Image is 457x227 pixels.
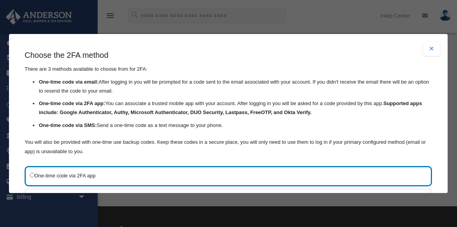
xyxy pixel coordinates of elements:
div: There are 3 methods available to choose from for 2FA: [25,50,432,156]
label: One-time code via 2FA app [30,171,419,181]
li: Send a one-time code as a text message to your phone. [39,121,432,130]
li: You can associate a trusted mobile app with your account. After logging in you will be asked for ... [39,99,432,117]
input: One-time code via 2FA app [30,173,34,177]
button: Close modal [423,42,440,56]
li: After logging in you will be prompted for a code sent to the email associated with your account. ... [39,78,432,96]
strong: One-time code via email: [39,79,99,85]
h3: Choose the 2FA method [25,50,432,61]
strong: One-time code via 2FA app: [39,100,105,106]
p: You will also be provided with one-time use backup codes. Keep these codes in a secure place, you... [25,138,432,156]
strong: One-time code via SMS: [39,122,97,128]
